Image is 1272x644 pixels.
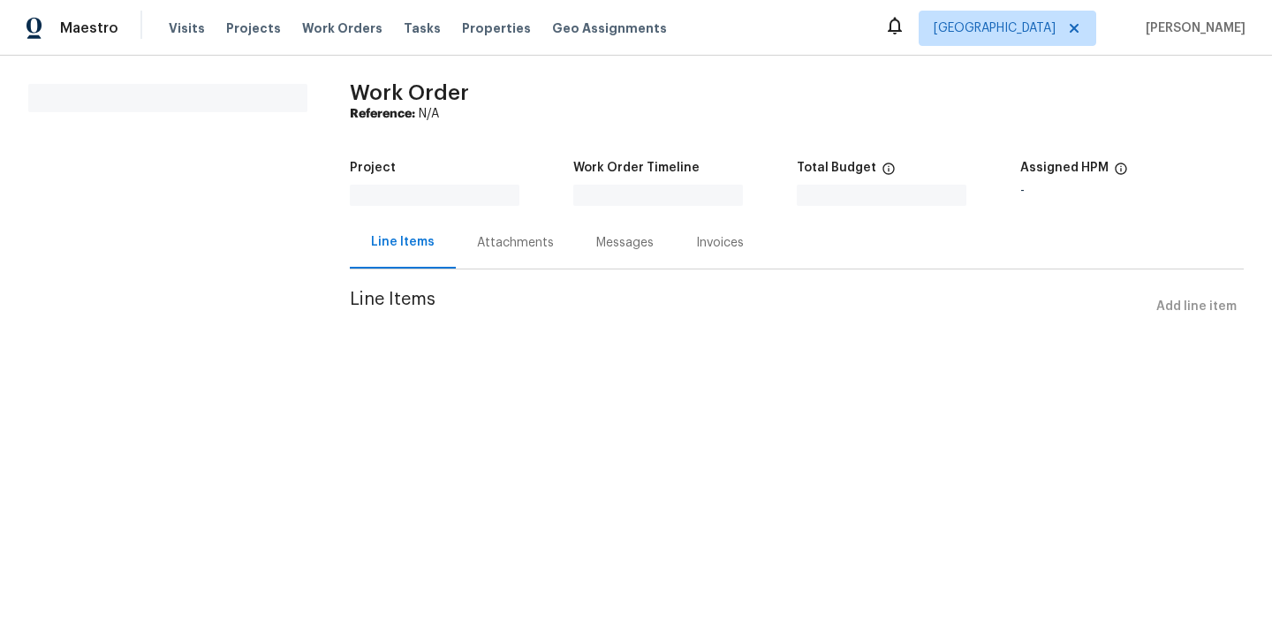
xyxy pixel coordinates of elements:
[226,19,281,37] span: Projects
[169,19,205,37] span: Visits
[552,19,667,37] span: Geo Assignments
[350,82,469,103] span: Work Order
[934,19,1056,37] span: [GEOGRAPHIC_DATA]
[60,19,118,37] span: Maestro
[302,19,382,37] span: Work Orders
[882,162,896,185] span: The total cost of line items that have been proposed by Opendoor. This sum includes line items th...
[573,162,700,174] h5: Work Order Timeline
[477,234,554,252] div: Attachments
[797,162,876,174] h5: Total Budget
[350,162,396,174] h5: Project
[350,108,415,120] b: Reference:
[1139,19,1245,37] span: [PERSON_NAME]
[350,291,1149,323] span: Line Items
[696,234,744,252] div: Invoices
[596,234,654,252] div: Messages
[462,19,531,37] span: Properties
[1020,162,1109,174] h5: Assigned HPM
[350,105,1244,123] div: N/A
[404,22,441,34] span: Tasks
[1020,185,1244,197] div: -
[1114,162,1128,185] span: The hpm assigned to this work order.
[371,233,435,251] div: Line Items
